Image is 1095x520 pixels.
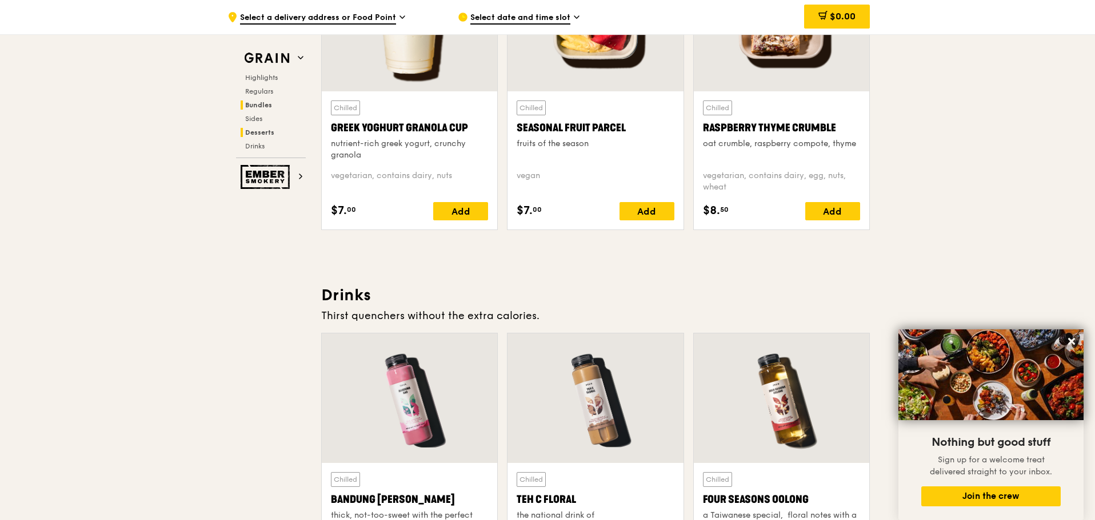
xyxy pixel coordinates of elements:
div: Add [620,202,674,220]
div: Bandung [PERSON_NAME] [331,491,488,507]
span: 00 [347,205,356,214]
div: Chilled [517,100,546,115]
div: vegetarian, contains dairy, egg, nuts, wheat [703,170,860,193]
span: Highlights [245,74,278,82]
span: Select a delivery address or Food Point [240,12,396,25]
img: Grain web logo [241,48,293,68]
h3: Drinks [321,285,870,305]
span: Bundles [245,101,272,109]
img: DSC07876-Edit02-Large.jpeg [898,329,1084,420]
div: Greek Yoghurt Granola Cup [331,120,488,136]
span: Desserts [245,128,274,136]
span: Sign up for a welcome treat delivered straight to your inbox. [930,455,1052,477]
span: 50 [720,205,729,214]
button: Join the crew [921,486,1061,506]
div: Chilled [517,472,546,487]
span: $7. [517,202,533,219]
div: nutrient-rich greek yogurt, crunchy granola [331,138,488,161]
span: Nothing but good stuff [932,436,1050,449]
div: Seasonal Fruit Parcel [517,120,674,136]
span: Drinks [245,142,265,150]
div: vegetarian, contains dairy, nuts [331,170,488,193]
span: Select date and time slot [470,12,570,25]
div: Teh C Floral [517,491,674,507]
span: $8. [703,202,720,219]
div: oat crumble, raspberry compote, thyme [703,138,860,150]
span: $0.00 [830,11,856,22]
div: Add [805,202,860,220]
div: Thirst quenchers without the extra calories. [321,308,870,324]
div: Chilled [703,472,732,487]
span: 00 [533,205,542,214]
div: Add [433,202,488,220]
div: Raspberry Thyme Crumble [703,120,860,136]
div: Chilled [331,472,360,487]
button: Close [1062,332,1081,350]
div: vegan [517,170,674,193]
div: Chilled [331,100,360,115]
span: $7. [331,202,347,219]
div: Chilled [703,100,732,115]
span: Regulars [245,87,273,95]
span: Sides [245,115,262,123]
img: Ember Smokery web logo [241,165,293,189]
div: fruits of the season [517,138,674,150]
div: Four Seasons Oolong [703,491,860,507]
